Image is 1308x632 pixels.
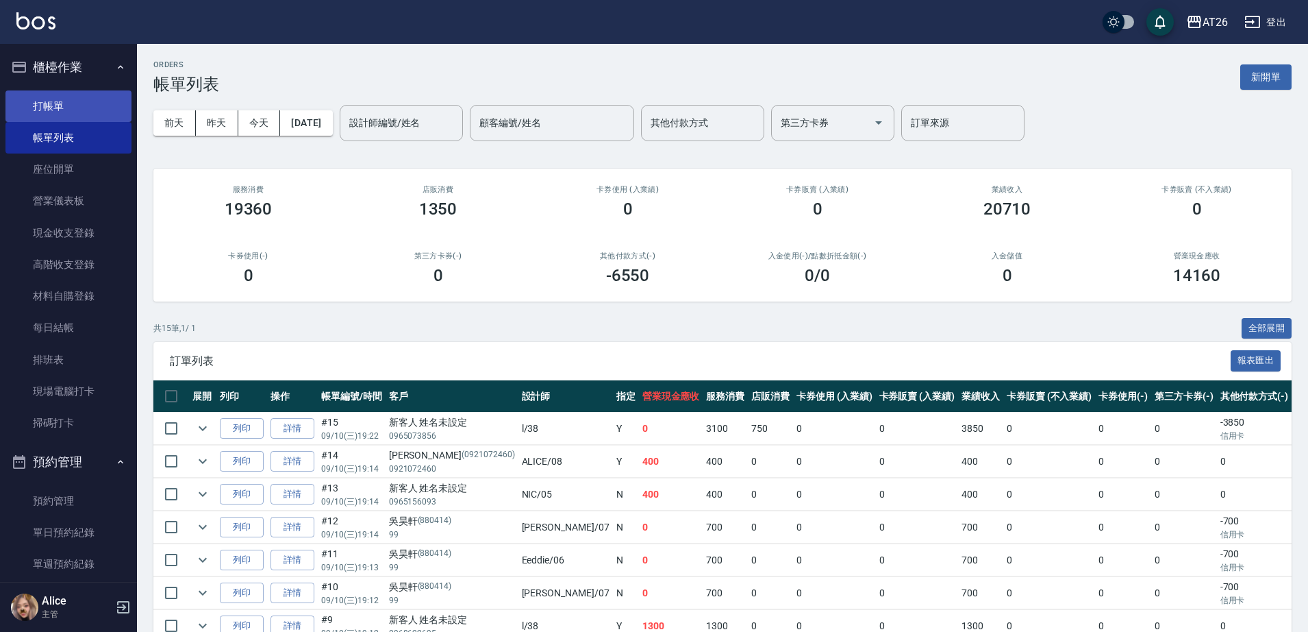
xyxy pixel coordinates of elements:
[1151,577,1217,609] td: 0
[318,544,386,576] td: #11
[192,418,213,439] button: expand row
[389,594,515,607] p: 99
[280,110,332,136] button: [DATE]
[1146,8,1174,36] button: save
[703,380,748,413] th: 服務消費
[1217,478,1292,511] td: 0
[321,496,382,508] p: 09/10 (三) 19:14
[220,550,264,571] button: 列印
[518,544,613,576] td: Eeddie /06
[613,413,639,445] td: Y
[549,185,706,194] h2: 卡券使用 (入業績)
[321,430,382,442] p: 09/10 (三) 19:22
[1003,577,1095,609] td: 0
[389,496,515,508] p: 0965156093
[225,199,273,219] h3: 19360
[876,380,959,413] th: 卡券販賣 (入業績)
[1203,14,1228,31] div: AT26
[958,446,1003,478] td: 400
[5,344,131,376] a: 排班表
[876,478,959,511] td: 0
[613,478,639,511] td: N
[1151,478,1217,511] td: 0
[958,577,1003,609] td: 700
[1173,266,1221,285] h3: 14160
[5,90,131,122] a: 打帳單
[389,528,515,541] p: 99
[748,577,793,609] td: 0
[386,380,518,413] th: 客戶
[418,547,452,561] p: (880414)
[1220,528,1289,541] p: 信用卡
[5,185,131,217] a: 營業儀表板
[958,478,1003,511] td: 400
[876,577,959,609] td: 0
[1095,544,1151,576] td: 0
[929,185,1085,194] h2: 業績收入
[1240,70,1292,83] a: 新開單
[748,413,793,445] td: 750
[613,446,639,478] td: Y
[5,49,131,85] button: 櫃檯作業
[606,266,650,285] h3: -6550
[153,110,196,136] button: 前天
[1217,446,1292,478] td: 0
[868,112,890,134] button: Open
[271,517,314,538] a: 詳情
[192,583,213,603] button: expand row
[267,380,318,413] th: 操作
[220,418,264,439] button: 列印
[876,413,959,445] td: 0
[958,544,1003,576] td: 700
[1242,318,1292,339] button: 全部展開
[153,75,219,94] h3: 帳單列表
[321,463,382,475] p: 09/10 (三) 19:14
[518,380,613,413] th: 設計師
[220,583,264,604] button: 列印
[1095,413,1151,445] td: 0
[748,544,793,576] td: 0
[5,280,131,312] a: 材料自購登錄
[192,550,213,570] button: expand row
[1217,511,1292,544] td: -700
[793,577,876,609] td: 0
[1003,413,1095,445] td: 0
[793,478,876,511] td: 0
[518,577,613,609] td: [PERSON_NAME] /07
[42,594,112,608] h5: Alice
[5,548,131,580] a: 單週預約紀錄
[983,199,1031,219] h3: 20710
[613,511,639,544] td: N
[196,110,238,136] button: 昨天
[1095,511,1151,544] td: 0
[419,199,457,219] h3: 1350
[1003,266,1012,285] h3: 0
[639,478,703,511] td: 400
[170,252,327,260] h2: 卡券使用(-)
[5,154,131,185] a: 座位開單
[1217,380,1292,413] th: 其他付款方式(-)
[318,413,386,445] td: #15
[1192,199,1202,219] h3: 0
[703,413,748,445] td: 3100
[1217,413,1292,445] td: -3850
[11,594,38,621] img: Person
[703,544,748,576] td: 700
[1220,561,1289,574] p: 信用卡
[518,478,613,511] td: NIC /05
[360,252,516,260] h2: 第三方卡券(-)
[1220,594,1289,607] p: 信用卡
[5,217,131,249] a: 現金收支登錄
[462,448,515,463] p: (0921072460)
[739,185,896,194] h2: 卡券販賣 (入業績)
[1217,544,1292,576] td: -700
[1151,446,1217,478] td: 0
[813,199,822,219] h3: 0
[189,380,216,413] th: 展開
[805,266,830,285] h3: 0 /0
[16,12,55,29] img: Logo
[271,451,314,472] a: 詳情
[1118,252,1275,260] h2: 營業現金應收
[271,418,314,439] a: 詳情
[5,407,131,439] a: 掃碼打卡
